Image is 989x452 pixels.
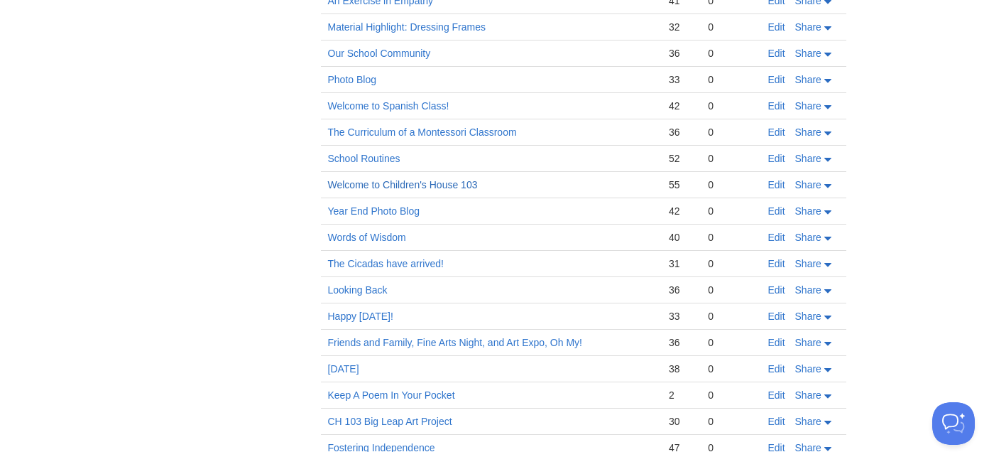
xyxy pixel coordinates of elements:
[708,205,753,217] div: 0
[669,205,694,217] div: 42
[708,47,753,60] div: 0
[795,232,821,243] span: Share
[708,152,753,165] div: 0
[328,74,377,85] a: Photo Blog
[768,179,785,190] a: Edit
[669,178,694,191] div: 55
[795,74,821,85] span: Share
[768,205,785,217] a: Edit
[328,416,452,427] a: CH 103 Big Leap Art Project
[795,205,821,217] span: Share
[795,48,821,59] span: Share
[768,21,785,33] a: Edit
[768,416,785,427] a: Edit
[328,284,388,296] a: Looking Back
[795,416,821,427] span: Share
[669,231,694,244] div: 40
[708,21,753,33] div: 0
[708,284,753,296] div: 0
[708,336,753,349] div: 0
[768,258,785,269] a: Edit
[795,284,821,296] span: Share
[328,179,478,190] a: Welcome to Children's House 103
[795,389,821,401] span: Share
[669,415,694,428] div: 30
[795,100,821,112] span: Share
[669,284,694,296] div: 36
[708,231,753,244] div: 0
[768,48,785,59] a: Edit
[328,258,444,269] a: The Cicadas have arrived!
[708,257,753,270] div: 0
[328,363,359,375] a: [DATE]
[669,257,694,270] div: 31
[768,389,785,401] a: Edit
[795,21,821,33] span: Share
[795,363,821,375] span: Share
[768,337,785,348] a: Edit
[328,48,431,59] a: Our School Community
[795,179,821,190] span: Share
[669,126,694,139] div: 36
[768,363,785,375] a: Edit
[768,284,785,296] a: Edit
[795,337,821,348] span: Share
[669,152,694,165] div: 52
[768,232,785,243] a: Edit
[795,127,821,138] span: Share
[328,205,420,217] a: Year End Photo Blog
[708,126,753,139] div: 0
[669,99,694,112] div: 42
[768,311,785,322] a: Edit
[669,21,694,33] div: 32
[328,127,517,138] a: The Curriculum of a Montessori Classroom
[708,99,753,112] div: 0
[328,100,449,112] a: Welcome to Spanish Class!
[768,127,785,138] a: Edit
[328,311,393,322] a: Happy [DATE]!
[795,258,821,269] span: Share
[795,311,821,322] span: Share
[708,310,753,323] div: 0
[669,389,694,402] div: 2
[669,73,694,86] div: 33
[768,74,785,85] a: Edit
[795,153,821,164] span: Share
[768,153,785,164] a: Edit
[328,153,400,164] a: School Routines
[669,336,694,349] div: 36
[708,415,753,428] div: 0
[669,47,694,60] div: 36
[768,100,785,112] a: Edit
[708,389,753,402] div: 0
[932,402,975,445] iframe: Help Scout Beacon - Open
[708,362,753,375] div: 0
[708,73,753,86] div: 0
[328,337,582,348] a: Friends and Family, Fine Arts Night, and Art Expo, Oh My!
[328,232,406,243] a: Words of Wisdom
[708,178,753,191] div: 0
[328,21,486,33] a: Material Highlight: Dressing Frames
[669,362,694,375] div: 38
[669,310,694,323] div: 33
[328,389,455,401] a: Keep A Poem In Your Pocket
